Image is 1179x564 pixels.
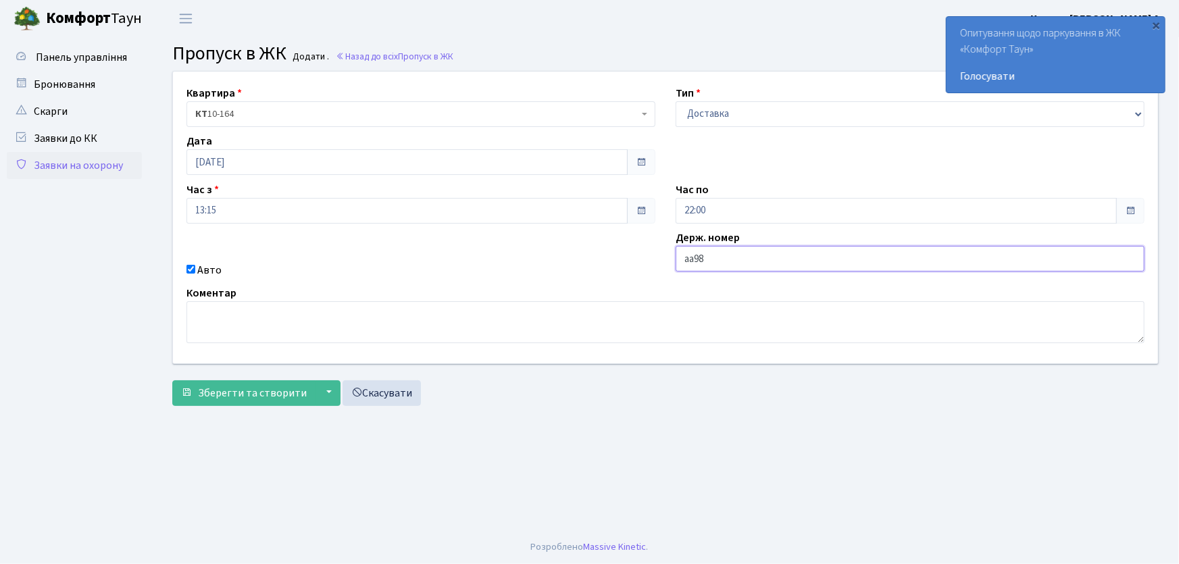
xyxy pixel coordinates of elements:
label: Держ. номер [676,230,740,246]
button: Зберегти та створити [172,380,316,406]
a: Заявки на охорону [7,152,142,179]
span: Пропуск в ЖК [398,50,453,63]
b: Цитрус [PERSON_NAME] А. [1030,11,1163,26]
a: Назад до всіхПропуск в ЖК [336,50,453,63]
input: AA0001AA [676,246,1145,272]
a: Бронювання [7,71,142,98]
div: × [1150,18,1163,32]
label: Коментар [186,285,236,301]
span: <b>КТ</b>&nbsp;&nbsp;&nbsp;&nbsp;10-164 [195,107,638,121]
button: Переключити навігацію [169,7,203,30]
label: Дата [186,133,212,149]
label: Тип [676,85,701,101]
small: Додати . [291,51,330,63]
img: logo.png [14,5,41,32]
span: Таун [46,7,142,30]
a: Цитрус [PERSON_NAME] А. [1030,11,1163,27]
div: Опитування щодо паркування в ЖК «Комфорт Таун» [947,17,1165,93]
a: Massive Kinetic [584,540,647,554]
a: Скасувати [343,380,421,406]
a: Панель управління [7,44,142,71]
span: Зберегти та створити [198,386,307,401]
b: Комфорт [46,7,111,29]
label: Авто [197,262,222,278]
a: Голосувати [960,68,1151,84]
b: КТ [195,107,207,121]
div: Розроблено . [531,540,649,555]
a: Скарги [7,98,142,125]
span: Панель управління [36,50,127,65]
a: Заявки до КК [7,125,142,152]
label: Час по [676,182,709,198]
span: <b>КТ</b>&nbsp;&nbsp;&nbsp;&nbsp;10-164 [186,101,655,127]
span: Пропуск в ЖК [172,40,286,67]
label: Час з [186,182,219,198]
label: Квартира [186,85,242,101]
